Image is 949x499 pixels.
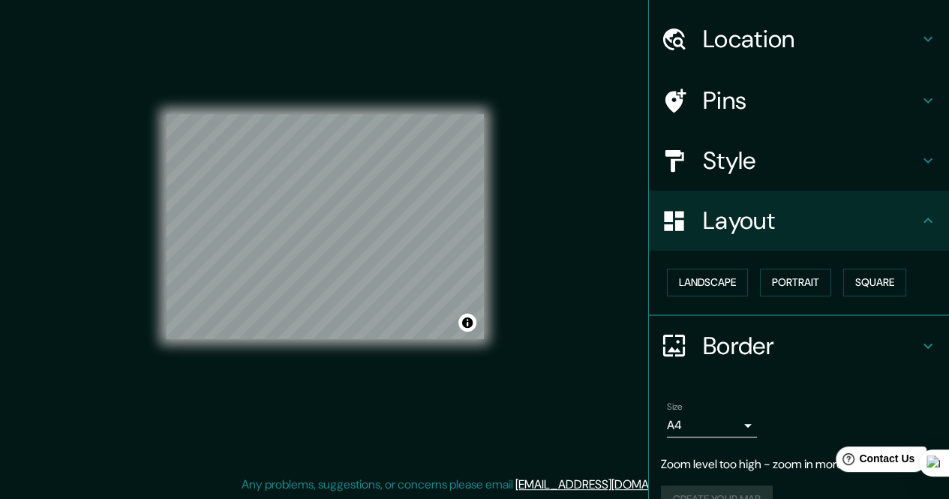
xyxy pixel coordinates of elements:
button: Square [843,269,906,296]
h4: Style [703,146,919,176]
h4: Pins [703,86,919,116]
h4: Location [703,24,919,54]
button: Landscape [667,269,748,296]
div: A4 [667,413,757,437]
div: Style [649,131,949,191]
iframe: Help widget launcher [815,440,932,482]
button: Portrait [760,269,831,296]
div: Layout [649,191,949,251]
label: Size [667,400,683,413]
div: Pins [649,71,949,131]
h4: Layout [703,206,919,236]
h4: Border [703,331,919,361]
canvas: Map [166,114,484,339]
p: Any problems, suggestions, or concerns please email . [242,476,703,494]
div: Border [649,316,949,376]
a: [EMAIL_ADDRESS][DOMAIN_NAME] [515,476,701,492]
div: Location [649,9,949,69]
p: Zoom level too high - zoom in more [661,455,937,473]
button: Toggle attribution [458,314,476,332]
